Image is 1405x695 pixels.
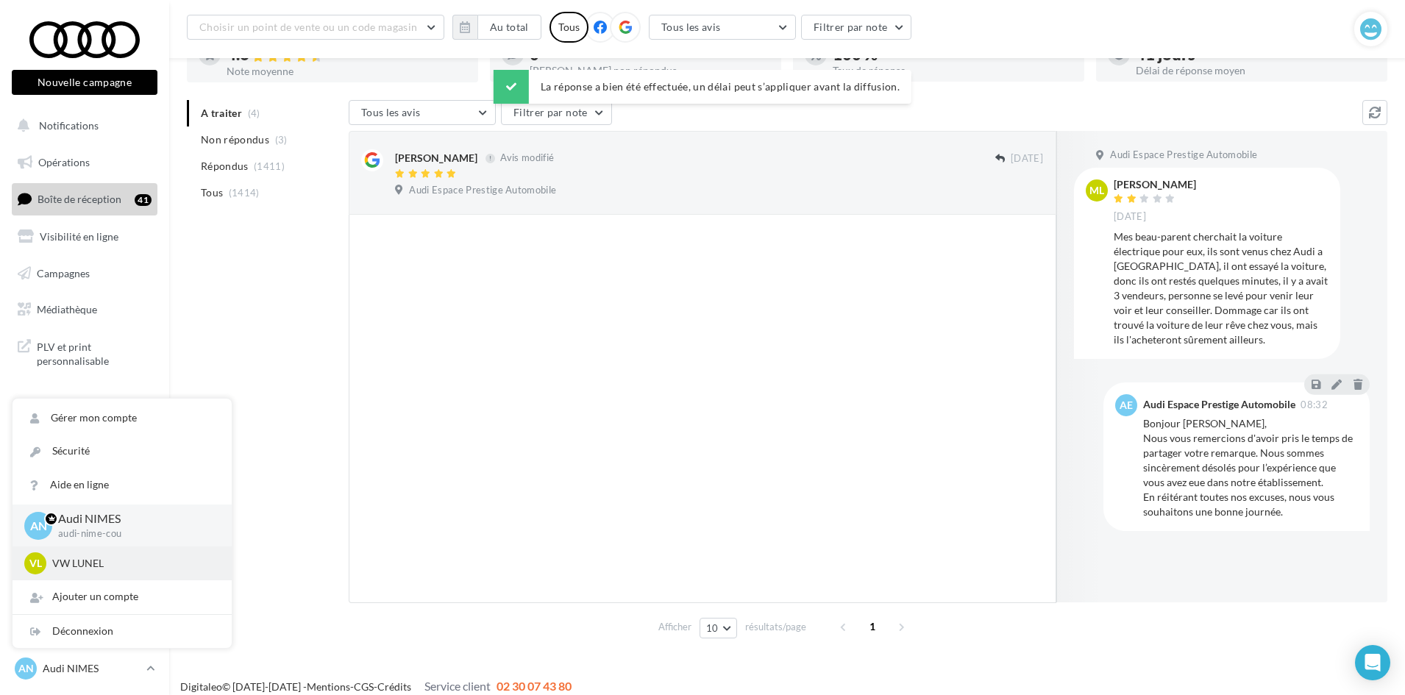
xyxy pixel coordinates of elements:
[38,156,90,168] span: Opérations
[801,15,912,40] button: Filtrer par note
[180,680,572,693] span: © [DATE]-[DATE] - - -
[477,15,541,40] button: Au total
[452,15,541,40] button: Au total
[861,615,884,638] span: 1
[29,556,42,571] span: VL
[30,517,47,534] span: AN
[395,151,477,165] div: [PERSON_NAME]
[227,66,466,76] div: Note moyenne
[201,132,269,147] span: Non répondus
[1120,398,1133,413] span: AE
[661,21,721,33] span: Tous les avis
[1143,416,1358,519] div: Bonjour [PERSON_NAME], Nous vous remercions d'avoir pris le temps de partager votre remarque. Nou...
[494,70,911,104] div: La réponse a bien été effectuée, un délai peut s’appliquer avant la diffusion.
[706,622,719,634] span: 10
[649,15,796,40] button: Tous les avis
[9,147,160,178] a: Opérations
[549,12,588,43] div: Tous
[700,618,737,638] button: 10
[43,661,140,676] p: Audi NIMES
[199,21,417,33] span: Choisir un point de vente ou un code magasin
[1089,183,1104,198] span: ML
[275,134,288,146] span: (3)
[227,46,466,63] div: 4.6
[9,110,154,141] button: Notifications
[39,119,99,132] span: Notifications
[497,679,572,693] span: 02 30 07 43 80
[13,402,232,435] a: Gérer mon compte
[12,70,157,95] button: Nouvelle campagne
[354,680,374,693] a: CGS
[530,65,769,76] div: [PERSON_NAME] non répondus
[254,160,285,172] span: (1411)
[409,184,556,197] span: Audi Espace Prestige Automobile
[229,187,260,199] span: (1414)
[377,680,411,693] a: Crédits
[530,46,769,63] div: 0
[833,65,1073,76] div: Taux de réponse
[180,680,222,693] a: Digitaleo
[1110,149,1257,162] span: Audi Espace Prestige Automobile
[18,661,34,676] span: AN
[13,580,232,613] div: Ajouter un compte
[833,46,1073,63] div: 100 %
[424,679,491,693] span: Service client
[38,193,121,205] span: Boîte de réception
[501,100,612,125] button: Filtrer par note
[52,556,214,571] p: VW LUNEL
[13,468,232,502] a: Aide en ligne
[13,435,232,468] a: Sécurité
[1143,399,1295,410] div: Audi Espace Prestige Automobile
[135,194,152,206] div: 41
[1136,65,1376,76] div: Délai de réponse moyen
[1114,229,1328,347] div: Mes beau-parent cherchait la voiture électrique pour eux, ils sont venus chez Audi a [GEOGRAPHIC_...
[500,152,554,164] span: Avis modifié
[58,510,208,527] p: Audi NIMES
[58,527,208,541] p: audi-nime-cou
[1355,645,1390,680] div: Open Intercom Messenger
[658,620,691,634] span: Afficher
[12,655,157,682] a: AN Audi NIMES
[9,294,160,325] a: Médiathèque
[1114,179,1196,190] div: [PERSON_NAME]
[1301,400,1328,410] span: 08:32
[37,266,90,279] span: Campagnes
[37,337,152,368] span: PLV et print personnalisable
[187,15,444,40] button: Choisir un point de vente ou un code magasin
[9,258,160,289] a: Campagnes
[1114,210,1146,224] span: [DATE]
[13,615,232,648] div: Déconnexion
[40,230,118,243] span: Visibilité en ligne
[9,221,160,252] a: Visibilité en ligne
[349,100,496,125] button: Tous les avis
[307,680,350,693] a: Mentions
[745,620,806,634] span: résultats/page
[201,159,249,174] span: Répondus
[37,303,97,316] span: Médiathèque
[201,185,223,200] span: Tous
[1011,152,1043,165] span: [DATE]
[1136,46,1376,63] div: 41 jours
[9,331,160,374] a: PLV et print personnalisable
[361,106,421,118] span: Tous les avis
[9,183,160,215] a: Boîte de réception41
